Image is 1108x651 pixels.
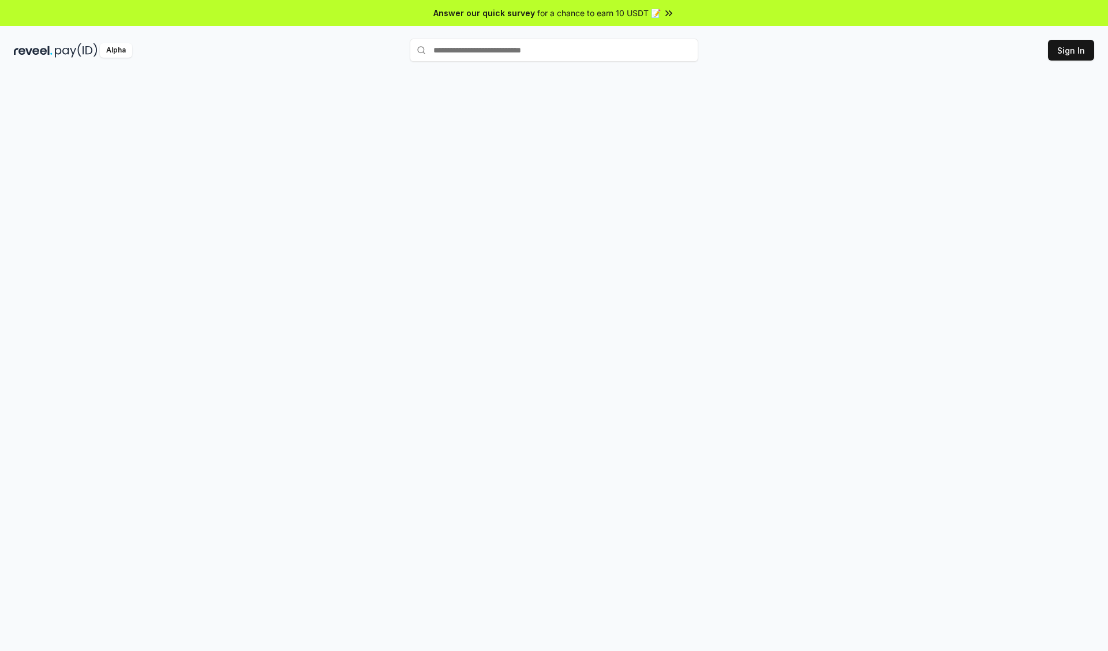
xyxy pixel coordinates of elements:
img: reveel_dark [14,43,53,58]
span: for a chance to earn 10 USDT 📝 [537,7,661,19]
button: Sign In [1048,40,1094,61]
span: Answer our quick survey [433,7,535,19]
img: pay_id [55,43,98,58]
div: Alpha [100,43,132,58]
